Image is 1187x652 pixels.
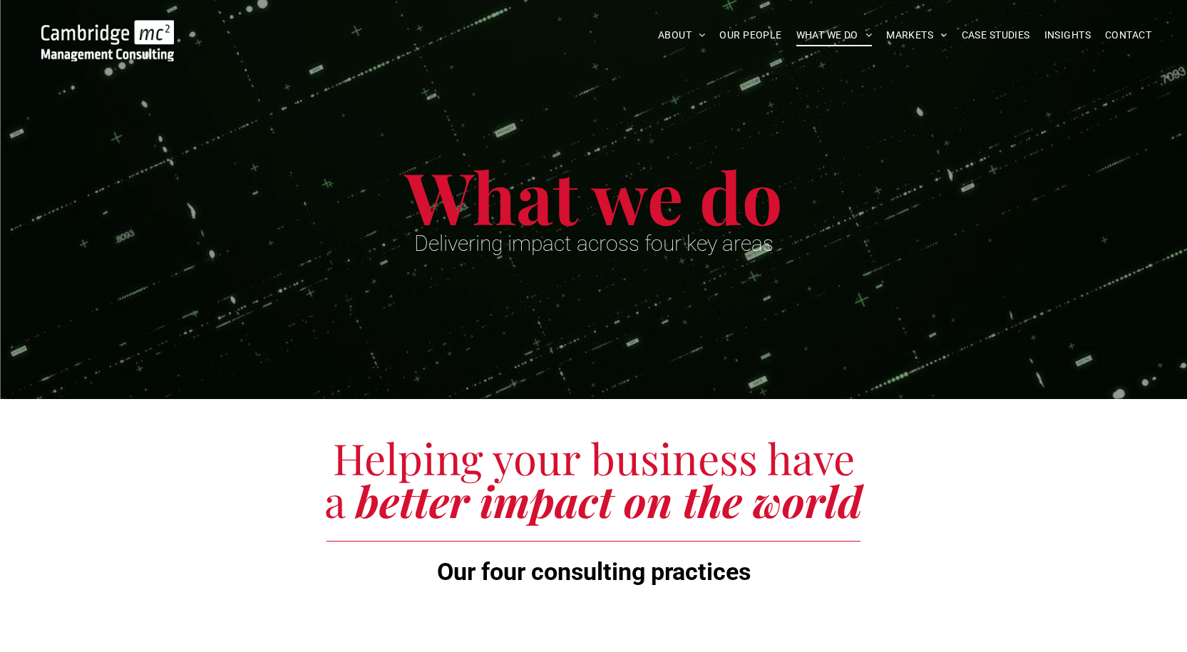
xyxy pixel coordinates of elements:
[324,429,855,529] span: Helping your business have a
[651,24,713,46] a: ABOUT
[879,24,954,46] a: MARKETS
[1037,24,1098,46] a: INSIGHTS
[789,24,880,46] a: WHAT WE DO
[437,557,751,586] span: Our four consulting practices
[405,148,783,243] span: What we do
[41,20,174,61] img: Go to Homepage
[414,231,774,256] span: Delivering impact across four key areas
[1098,24,1158,46] a: CONTACT
[41,22,174,37] a: Your Business Transformed | Cambridge Management Consulting
[712,24,788,46] a: OUR PEOPLE
[356,472,863,529] span: better impact on the world
[955,24,1037,46] a: CASE STUDIES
